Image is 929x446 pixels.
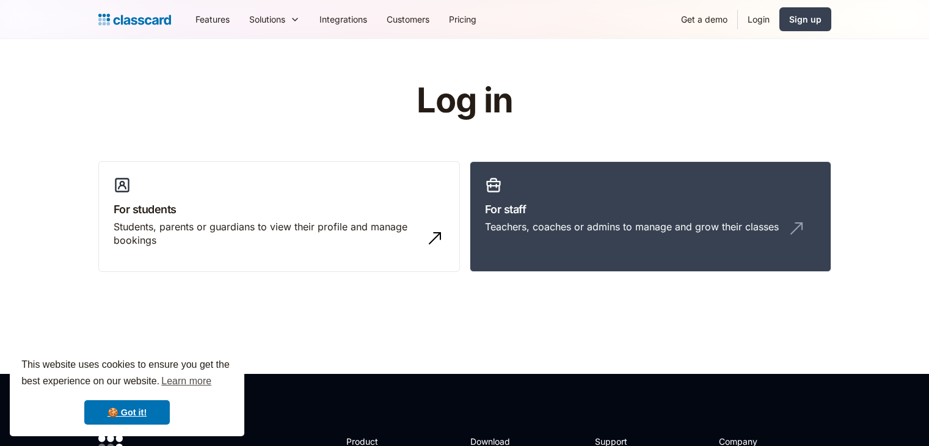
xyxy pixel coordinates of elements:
a: learn more about cookies [159,372,213,390]
h1: Log in [271,82,658,120]
a: Customers [377,5,439,33]
a: For studentsStudents, parents or guardians to view their profile and manage bookings [98,161,460,272]
h3: For students [114,201,445,218]
h3: For staff [485,201,816,218]
div: Solutions [249,13,285,26]
span: This website uses cookies to ensure you get the best experience on our website. [21,357,233,390]
a: Sign up [779,7,831,31]
div: Sign up [789,13,822,26]
a: Get a demo [671,5,737,33]
div: Teachers, coaches or admins to manage and grow their classes [485,220,779,233]
a: Integrations [310,5,377,33]
a: dismiss cookie message [84,400,170,425]
div: cookieconsent [10,346,244,436]
div: Solutions [239,5,310,33]
div: Students, parents or guardians to view their profile and manage bookings [114,220,420,247]
a: home [98,11,171,28]
a: Pricing [439,5,486,33]
a: For staffTeachers, coaches or admins to manage and grow their classes [470,161,831,272]
a: Features [186,5,239,33]
a: Login [738,5,779,33]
